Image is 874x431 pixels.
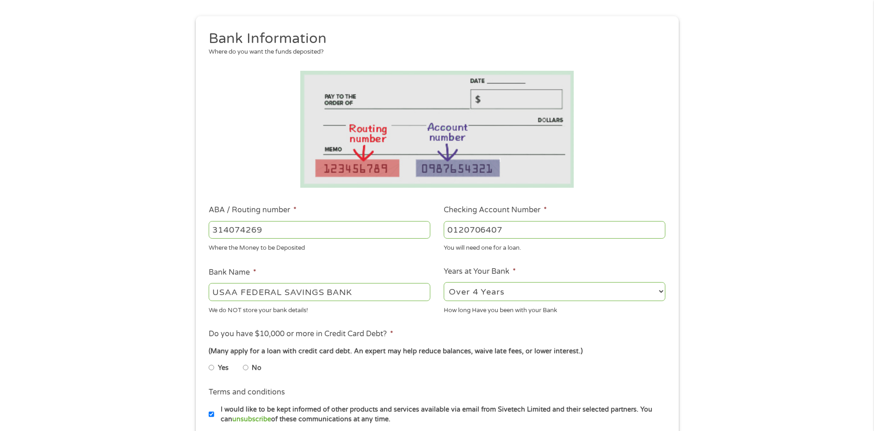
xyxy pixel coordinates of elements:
[209,329,393,339] label: Do you have $10,000 or more in Credit Card Debt?
[209,205,297,215] label: ABA / Routing number
[444,302,665,315] div: How long Have you been with your Bank
[218,363,229,373] label: Yes
[444,221,665,239] input: 345634636
[209,240,430,253] div: Where the Money to be Deposited
[444,240,665,253] div: You will need one for a loan.
[209,388,285,397] label: Terms and conditions
[444,267,516,277] label: Years at Your Bank
[444,205,547,215] label: Checking Account Number
[209,302,430,315] div: We do NOT store your bank details!
[232,415,271,423] a: unsubscribe
[300,71,574,188] img: Routing number location
[209,268,256,277] label: Bank Name
[209,48,658,57] div: Where do you want the funds deposited?
[209,30,658,48] h2: Bank Information
[209,346,665,357] div: (Many apply for a loan with credit card debt. An expert may help reduce balances, waive late fees...
[214,405,668,425] label: I would like to be kept informed of other products and services available via email from Sivetech...
[209,221,430,239] input: 263177916
[252,363,261,373] label: No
